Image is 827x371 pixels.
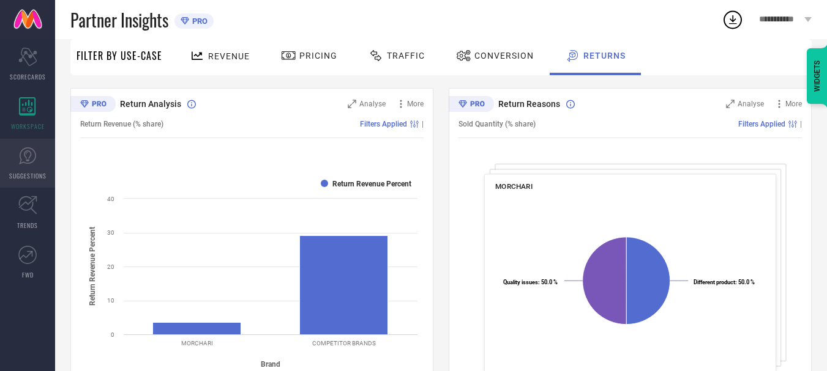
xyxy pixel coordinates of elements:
span: | [800,120,802,128]
span: SUGGESTIONS [9,171,47,180]
span: Returns [583,51,626,61]
svg: Zoom [726,100,735,108]
span: Pricing [299,51,337,61]
span: Filter By Use-Case [77,48,162,63]
span: WORKSPACE [11,122,45,131]
text: 20 [107,263,114,270]
span: Partner Insights [70,7,168,32]
text: 30 [107,229,114,236]
div: Premium [449,96,494,114]
text: : 50.0 % [694,279,755,285]
span: | [422,120,424,128]
text: 10 [107,297,114,304]
text: 0 [111,331,114,338]
span: Traffic [387,51,425,61]
span: SCORECARDS [10,72,46,81]
span: Filters Applied [360,120,407,128]
div: Open download list [722,9,744,31]
tspan: Brand [261,360,280,369]
span: More [407,100,424,108]
text: MORCHARI [181,340,213,347]
span: Filters Applied [738,120,785,128]
span: FWD [22,270,34,279]
span: PRO [189,17,208,26]
span: Sold Quantity (% share) [458,120,536,128]
span: More [785,100,802,108]
text: : 50.0 % [503,279,558,285]
span: Revenue [208,51,250,61]
span: Analyse [359,100,386,108]
text: COMPETITOR BRANDS [312,340,376,347]
div: Premium [70,96,116,114]
span: Conversion [474,51,534,61]
span: Return Revenue (% share) [80,120,163,128]
tspan: Quality issues [503,279,538,285]
tspan: Different product [694,279,735,285]
span: Analyse [738,100,764,108]
span: MORCHARI [495,182,533,191]
text: Return Revenue Percent [332,180,411,188]
svg: Zoom [348,100,356,108]
span: Return Analysis [120,99,181,109]
span: TRENDS [17,221,38,230]
span: Return Reasons [498,99,560,109]
text: 40 [107,196,114,202]
tspan: Return Revenue Percent [88,227,97,306]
